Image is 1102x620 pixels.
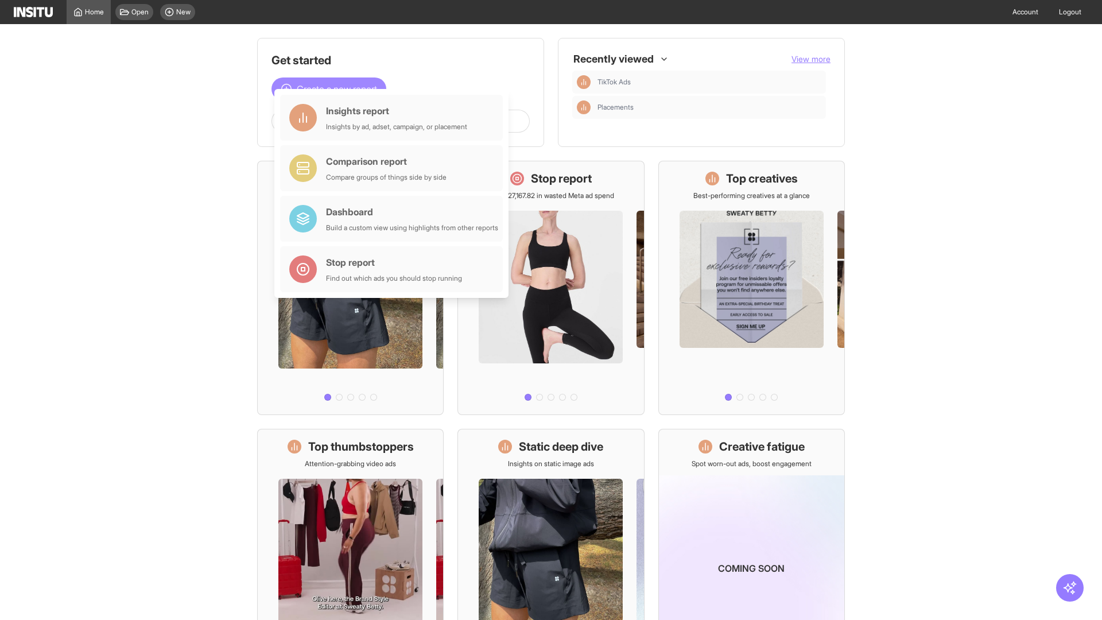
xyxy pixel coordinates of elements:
p: Attention-grabbing video ads [305,459,396,468]
p: Save £27,167.82 in wasted Meta ad spend [487,191,614,200]
a: Top creativesBest-performing creatives at a glance [658,161,845,415]
span: Open [131,7,149,17]
div: Find out which ads you should stop running [326,274,462,283]
div: Comparison report [326,154,447,168]
div: Dashboard [326,205,498,219]
button: Create a new report [271,77,386,100]
div: Stop report [326,255,462,269]
div: Insights [577,75,591,89]
button: View more [791,53,831,65]
h1: Top thumbstoppers [308,439,414,455]
span: Placements [597,103,821,112]
h1: Top creatives [726,170,798,187]
div: Insights by ad, adset, campaign, or placement [326,122,467,131]
span: TikTok Ads [597,77,821,87]
a: What's live nowSee all active ads instantly [257,161,444,415]
div: Insights [577,100,591,114]
a: Stop reportSave £27,167.82 in wasted Meta ad spend [457,161,644,415]
span: Placements [597,103,634,112]
div: Compare groups of things side by side [326,173,447,182]
img: Logo [14,7,53,17]
p: Insights on static image ads [508,459,594,468]
div: Build a custom view using highlights from other reports [326,223,498,232]
h1: Get started [271,52,530,68]
span: New [176,7,191,17]
span: View more [791,54,831,64]
p: Best-performing creatives at a glance [693,191,810,200]
div: Insights report [326,104,467,118]
span: Home [85,7,104,17]
h1: Static deep dive [519,439,603,455]
span: Create a new report [297,82,377,96]
h1: Stop report [531,170,592,187]
span: TikTok Ads [597,77,631,87]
